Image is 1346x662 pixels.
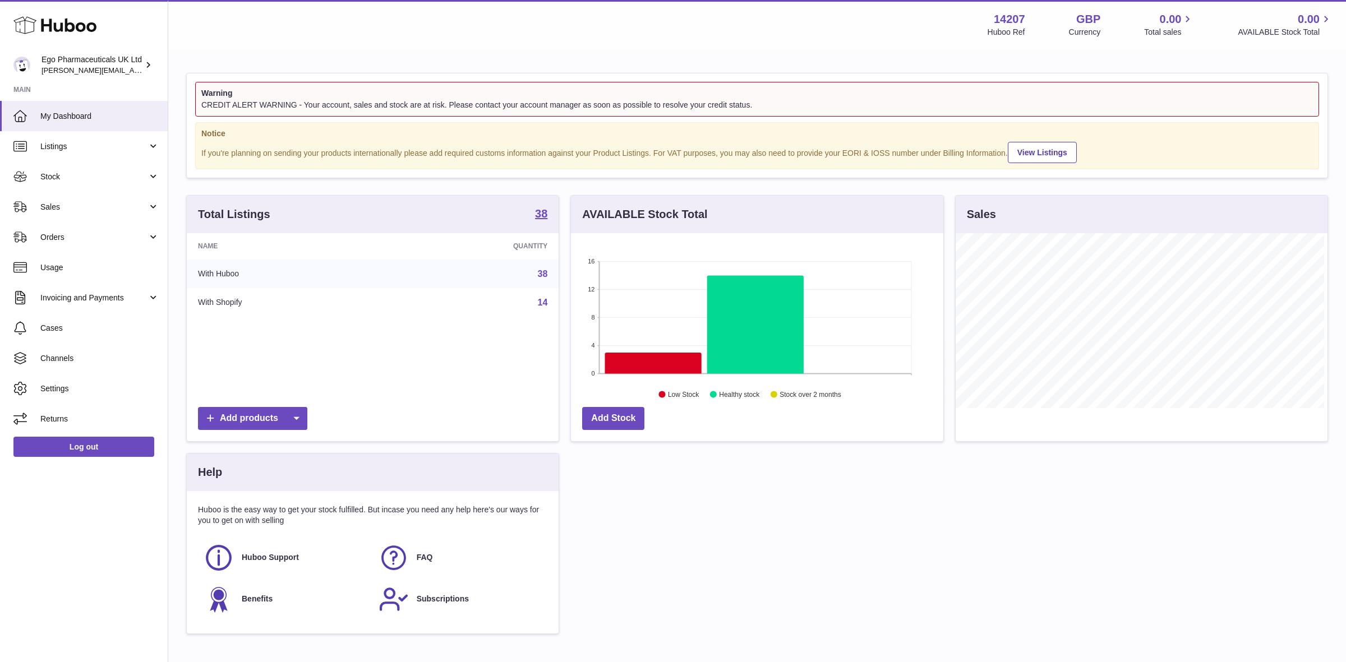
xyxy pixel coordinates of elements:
span: Listings [40,141,147,152]
a: Subscriptions [379,584,542,614]
span: AVAILABLE Stock Total [1238,27,1333,38]
strong: Notice [201,128,1313,139]
div: Currency [1069,27,1101,38]
a: View Listings [1008,142,1077,163]
span: Returns [40,414,159,424]
a: 0.00 AVAILABLE Stock Total [1238,12,1333,38]
div: If you're planning on sending your products internationally please add required customs informati... [201,141,1313,164]
a: Log out [13,437,154,457]
a: Add products [198,407,307,430]
a: Benefits [204,584,367,614]
span: Huboo Support [242,552,299,563]
strong: Warning [201,88,1313,99]
div: Ego Pharmaceuticals UK Ltd [42,54,142,76]
p: Huboo is the easy way to get your stock fulfilled. But incase you need any help here's our ways f... [198,504,547,526]
span: Cases [40,323,159,334]
span: Benefits [242,594,273,604]
h3: Total Listings [198,207,270,222]
span: Invoicing and Payments [40,293,147,303]
span: 0.00 [1160,12,1182,27]
text: 16 [588,258,595,265]
th: Quantity [388,233,559,259]
span: Sales [40,202,147,212]
span: Settings [40,383,159,394]
text: 4 [592,342,595,349]
a: FAQ [379,543,542,573]
span: Total sales [1144,27,1194,38]
text: Healthy stock [720,391,760,399]
td: With Shopify [187,288,388,317]
a: 38 [538,269,548,279]
span: Usage [40,262,159,273]
text: 0 [592,371,595,377]
a: 38 [535,208,547,221]
span: FAQ [417,552,433,563]
th: Name [187,233,388,259]
span: 0.00 [1298,12,1320,27]
text: Stock over 2 months [780,391,841,399]
div: CREDIT ALERT WARNING - Your account, sales and stock are at risk. Please contact your account man... [201,100,1313,110]
span: My Dashboard [40,111,159,122]
span: Stock [40,172,147,182]
span: Orders [40,232,147,243]
span: Subscriptions [417,594,469,604]
td: With Huboo [187,260,388,289]
a: Huboo Support [204,543,367,573]
div: Huboo Ref [988,27,1025,38]
strong: 14207 [994,12,1025,27]
strong: 38 [535,208,547,219]
span: [PERSON_NAME][EMAIL_ADDRESS][PERSON_NAME][DOMAIN_NAME] [42,66,285,75]
strong: GBP [1076,12,1100,27]
img: jane.bates@egopharm.com [13,57,30,73]
span: Channels [40,353,159,364]
h3: AVAILABLE Stock Total [582,207,707,222]
text: 12 [588,286,595,293]
a: 0.00 Total sales [1144,12,1194,38]
a: Add Stock [582,407,644,430]
a: 14 [538,298,548,307]
h3: Sales [967,207,996,222]
h3: Help [198,465,222,480]
text: Low Stock [668,391,699,399]
text: 8 [592,314,595,321]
